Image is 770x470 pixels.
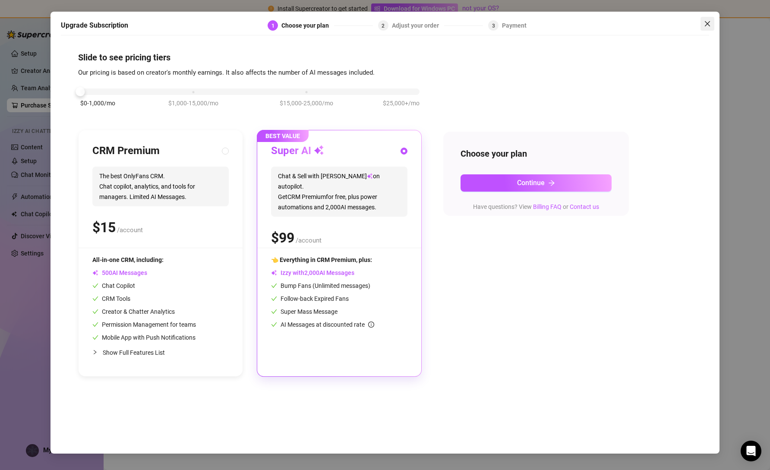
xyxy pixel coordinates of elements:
[383,98,420,108] span: $25,000+/mo
[382,23,385,29] span: 2
[701,20,714,27] span: Close
[271,230,294,246] span: $
[281,321,374,328] span: AI Messages at discounted rate
[461,174,612,192] button: Continuearrow-right
[473,203,599,210] span: Have questions? View or
[257,130,309,142] span: BEST VALUE
[271,256,372,263] span: 👈 Everything in CRM Premium, plus:
[92,167,229,206] span: The best OnlyFans CRM. Chat copilot, analytics, and tools for managers. Limited AI Messages.
[92,269,147,276] span: AI Messages
[701,17,714,31] button: Close
[92,350,98,355] span: collapsed
[92,144,160,158] h3: CRM Premium
[271,144,324,158] h3: Super AI
[92,334,196,341] span: Mobile App with Push Notifications
[392,20,444,31] div: Adjust your order
[92,283,98,289] span: check
[741,441,761,461] div: Open Intercom Messenger
[92,256,164,263] span: All-in-one CRM, including:
[92,322,98,328] span: check
[533,203,562,210] a: Billing FAQ
[92,321,196,328] span: Permission Management for teams
[92,296,98,302] span: check
[103,349,165,356] span: Show Full Features List
[548,180,555,186] span: arrow-right
[461,148,612,160] h4: Choose your plan
[117,226,143,234] span: /account
[92,308,175,315] span: Creator & Chatter Analytics
[92,342,229,363] div: Show Full Features List
[271,309,277,315] span: check
[168,98,218,108] span: $1,000-15,000/mo
[271,308,338,315] span: Super Mass Message
[92,219,116,236] span: $
[92,282,135,289] span: Chat Copilot
[570,203,599,210] a: Contact us
[271,282,370,289] span: Bump Fans (Unlimited messages)
[517,179,545,187] span: Continue
[492,23,495,29] span: 3
[92,295,130,302] span: CRM Tools
[271,167,407,217] span: Chat & Sell with [PERSON_NAME] on autopilot. Get CRM Premium for free, plus power automations and...
[368,322,374,328] span: info-circle
[78,51,692,63] h4: Slide to see pricing tiers
[271,269,354,276] span: Izzy with AI Messages
[271,283,277,289] span: check
[281,20,334,31] div: Choose your plan
[80,98,115,108] span: $0-1,000/mo
[78,69,375,76] span: Our pricing is based on creator's monthly earnings. It also affects the number of AI messages inc...
[92,334,98,341] span: check
[61,20,128,31] h5: Upgrade Subscription
[271,295,349,302] span: Follow-back Expired Fans
[502,20,527,31] div: Payment
[704,20,711,27] span: close
[271,296,277,302] span: check
[280,98,333,108] span: $15,000-25,000/mo
[296,237,322,244] span: /account
[271,322,277,328] span: check
[92,309,98,315] span: check
[271,23,275,29] span: 1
